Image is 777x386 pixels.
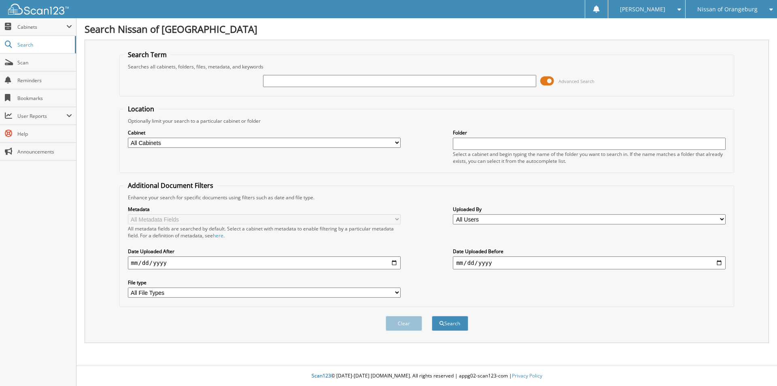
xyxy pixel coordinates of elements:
[124,104,158,113] legend: Location
[124,117,730,124] div: Optionally limit your search to a particular cabinet or folder
[453,151,726,164] div: Select a cabinet and begin typing the name of the folder you want to search in. If the name match...
[512,372,542,379] a: Privacy Policy
[453,129,726,136] label: Folder
[213,232,223,239] a: here
[17,23,66,30] span: Cabinets
[124,181,217,190] legend: Additional Document Filters
[312,372,331,379] span: Scan123
[17,95,72,102] span: Bookmarks
[17,113,66,119] span: User Reports
[697,7,758,12] span: Nissan of Orangeburg
[453,206,726,213] label: Uploaded By
[128,225,401,239] div: All metadata fields are searched by default. Select a cabinet with metadata to enable filtering b...
[17,41,71,48] span: Search
[128,248,401,255] label: Date Uploaded After
[124,194,730,201] div: Enhance your search for specific documents using filters such as date and file type.
[128,279,401,286] label: File type
[432,316,468,331] button: Search
[124,50,171,59] legend: Search Term
[17,77,72,84] span: Reminders
[85,22,769,36] h1: Search Nissan of [GEOGRAPHIC_DATA]
[76,366,777,386] div: © [DATE]-[DATE] [DOMAIN_NAME]. All rights reserved | appg02-scan123-com |
[128,206,401,213] label: Metadata
[124,63,730,70] div: Searches all cabinets, folders, files, metadata, and keywords
[558,78,594,84] span: Advanced Search
[17,59,72,66] span: Scan
[453,256,726,269] input: end
[128,256,401,269] input: start
[17,148,72,155] span: Announcements
[8,4,69,15] img: scan123-logo-white.svg
[17,130,72,137] span: Help
[620,7,665,12] span: [PERSON_NAME]
[386,316,422,331] button: Clear
[128,129,401,136] label: Cabinet
[453,248,726,255] label: Date Uploaded Before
